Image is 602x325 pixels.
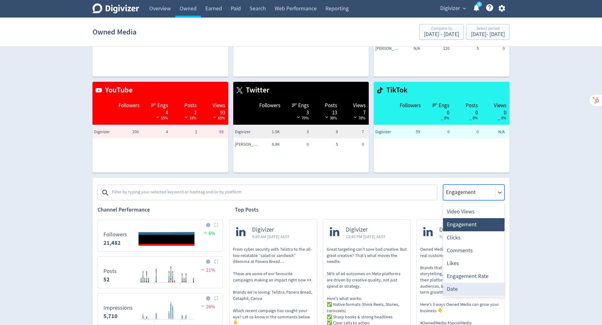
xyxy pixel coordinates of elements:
[174,109,197,114] div: 2
[324,115,337,121] span: 38%
[443,283,504,296] div: Date
[214,259,218,264] img: Placeholder
[287,109,309,114] div: 3
[439,226,477,233] span: Digivizer
[443,218,504,231] div: Engagement
[443,231,504,244] div: Clicks
[259,102,280,109] span: Followers
[438,3,467,13] button: Digivizer
[102,85,133,96] span: YouTube
[140,126,170,138] td: 4
[98,206,223,214] h2: Channel Performance
[103,268,117,275] dt: Posts
[157,102,168,109] span: Engs
[451,126,480,138] td: 0
[484,109,506,114] div: 0
[295,115,302,119] img: negative-performance-white.svg
[443,244,504,257] div: Comments
[471,26,505,32] div: Select period
[439,233,477,240] span: 9:15 AM [DATE] AEST
[155,115,161,119] img: negative-performance-white.svg
[100,223,220,249] svg: Followers 21,482
[494,102,506,109] span: Views
[441,115,449,121] span: _ 0%
[456,109,478,114] div: 0
[400,102,421,109] span: Followers
[393,126,422,138] td: 59
[443,205,504,218] div: Video Views
[235,141,260,148] span: Emma Lo Russo
[177,285,184,289] text: 08/09
[480,126,510,138] td: N/A
[214,223,218,227] img: Placeholder
[346,233,386,240] span: 12:45 PM [DATE] AEST
[466,24,510,40] button: Select period[DATE]- [DATE]
[103,231,127,238] dt: Followers
[212,115,225,121] span: 65%
[462,6,467,11] span: expand_more
[252,226,290,233] span: Digivizer
[103,276,110,283] strong: 52
[235,129,260,135] span: Digivizer
[202,230,215,237] span: 6%
[150,285,158,289] text: 25/08
[155,115,168,121] span: 55%
[103,304,133,312] dt: Impressions
[325,102,337,109] span: Posts
[471,32,505,37] div: [DATE] - [DATE]
[422,126,451,138] td: 0
[477,2,482,7] a: 5
[184,102,197,109] span: Posts
[200,267,206,272] img: negative-performance.svg
[214,296,218,300] img: Placeholder
[478,2,480,7] text: 5
[466,102,478,109] span: Posts
[298,102,309,109] span: Engs
[281,138,310,151] td: 0
[111,126,140,138] td: 200
[375,45,400,52] span: Emma Lo Russo
[295,115,309,121] span: 70%
[393,42,422,55] td: N/A
[498,115,506,121] span: _ 0%
[100,259,220,286] svg: Posts 52
[451,42,480,55] td: 5
[202,230,209,235] img: positive-performance.svg
[324,115,330,119] img: negative-performance-white.svg
[424,26,459,32] div: Compare to
[170,126,199,138] td: 2
[200,304,215,310] span: 26%
[252,233,290,240] span: 9:39 AM [DATE] AEST
[199,126,228,138] td: 93
[315,109,337,114] div: 13
[443,270,504,283] div: Engagement Rate
[469,115,478,121] span: _ 0%
[343,109,366,114] div: 7
[374,82,510,173] table: customized table
[310,138,340,151] td: 5
[92,22,136,42] h1: Owned Media
[352,115,366,121] span: 78%
[427,109,449,114] div: 0
[440,3,460,13] span: Digivizer
[200,304,206,308] img: negative-performance.svg
[340,138,369,151] td: 0
[92,82,228,173] table: customized table
[340,126,369,138] td: 7
[352,115,358,119] img: negative-performance-white.svg
[146,109,168,114] div: 4
[243,85,269,96] span: Twitter
[419,24,464,40] button: Compare to[DATE] - [DATE]
[422,42,451,55] td: 120
[94,129,119,135] span: Digivizer
[281,126,310,138] td: 3
[183,115,197,121] span: 33%
[200,267,215,273] span: 21%
[252,138,281,151] td: 6.8K
[310,126,340,138] td: 8
[233,82,369,173] table: customized table
[212,115,218,119] img: negative-performance-white.svg
[103,312,118,320] strong: 5,710
[346,226,386,233] span: Digivizer
[480,42,510,55] td: 0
